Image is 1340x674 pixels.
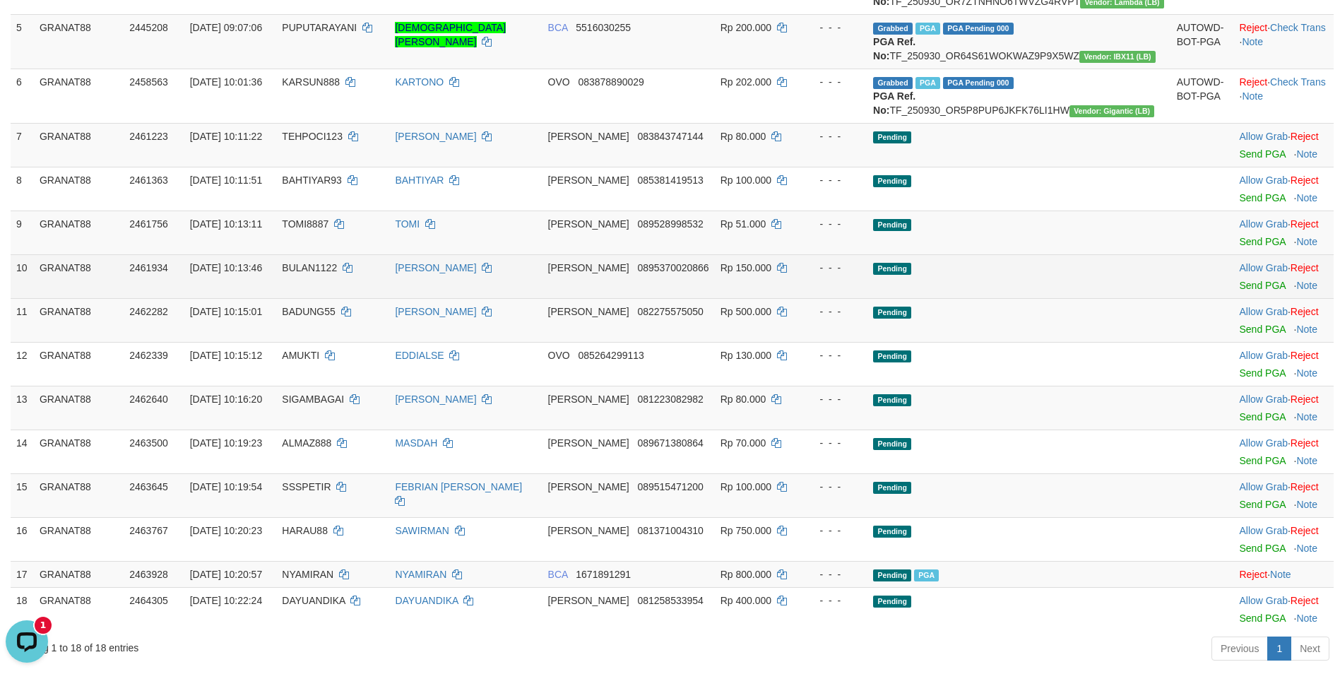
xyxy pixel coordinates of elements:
[721,22,771,33] span: Rp 200.000
[129,306,168,317] span: 2462282
[1079,51,1156,63] span: Vendor URL: https://dashboard.q2checkout.com/secure
[548,76,570,88] span: OVO
[129,569,168,580] span: 2463928
[1240,437,1291,449] span: ·
[1240,280,1286,291] a: Send PGA
[873,350,911,362] span: Pending
[721,76,771,88] span: Rp 202.000
[34,386,124,430] td: GRANAT88
[1240,148,1286,160] a: Send PGA
[282,175,342,186] span: BAHTIYAR93
[721,218,766,230] span: Rp 51.000
[282,569,333,580] span: NYAMIRAN
[548,481,629,492] span: [PERSON_NAME]
[806,129,862,143] div: - - -
[34,69,124,123] td: GRANAT88
[282,437,331,449] span: ALMAZ888
[548,525,629,536] span: [PERSON_NAME]
[1234,69,1334,123] td: · ·
[1069,105,1155,117] span: Vendor URL: https://dashboard.q2checkout.com/secure
[1242,36,1263,47] a: Note
[548,262,629,273] span: [PERSON_NAME]
[721,131,766,142] span: Rp 80.000
[1270,22,1326,33] a: Check Trans
[1291,131,1319,142] a: Reject
[1240,236,1286,247] a: Send PGA
[190,218,262,230] span: [DATE] 10:13:11
[548,595,629,606] span: [PERSON_NAME]
[1291,175,1319,186] a: Reject
[1234,342,1334,386] td: ·
[129,525,168,536] span: 2463767
[1240,262,1291,273] span: ·
[914,569,939,581] span: Marked by bgndany
[1291,525,1319,536] a: Reject
[11,517,34,561] td: 16
[637,218,703,230] span: Copy 089528998532 to clipboard
[721,175,771,186] span: Rp 100.000
[806,436,862,450] div: - - -
[282,131,343,142] span: TEHPOCI123
[873,263,911,275] span: Pending
[11,254,34,298] td: 10
[1234,14,1334,69] td: · ·
[34,561,124,587] td: GRANAT88
[190,350,262,361] span: [DATE] 10:15:12
[1291,437,1319,449] a: Reject
[721,595,771,606] span: Rp 400.000
[637,131,703,142] span: Copy 083843747144 to clipboard
[867,14,1171,69] td: TF_250930_OR64S61WOKWAZ9P9X5WZ
[637,306,703,317] span: Copy 082275575050 to clipboard
[11,123,34,167] td: 7
[190,22,262,33] span: [DATE] 09:07:06
[1240,175,1291,186] span: ·
[637,175,703,186] span: Copy 085381419513 to clipboard
[1234,254,1334,298] td: ·
[721,437,766,449] span: Rp 70.000
[873,36,915,61] b: PGA Ref. No:
[11,587,34,631] td: 18
[1240,350,1288,361] a: Allow Grab
[282,595,345,606] span: DAYUANDIKA
[1291,481,1319,492] a: Reject
[395,394,476,405] a: [PERSON_NAME]
[34,473,124,517] td: GRANAT88
[873,23,913,35] span: Grabbed
[34,211,124,254] td: GRANAT88
[873,307,911,319] span: Pending
[873,569,911,581] span: Pending
[129,350,168,361] span: 2462339
[34,14,124,69] td: GRANAT88
[190,569,262,580] span: [DATE] 10:20:57
[1240,324,1286,335] a: Send PGA
[548,350,570,361] span: OVO
[34,254,124,298] td: GRANAT88
[806,20,862,35] div: - - -
[721,569,771,580] span: Rp 800.000
[873,526,911,538] span: Pending
[1240,481,1291,492] span: ·
[1240,306,1291,317] span: ·
[1240,569,1268,580] a: Reject
[395,525,449,536] a: SAWIRMAN
[395,595,458,606] a: DAYUANDIKA
[1240,525,1288,536] a: Allow Grab
[11,342,34,386] td: 12
[395,437,437,449] a: MASDAH
[1291,262,1319,273] a: Reject
[129,394,168,405] span: 2462640
[548,22,568,33] span: BCA
[190,394,262,405] span: [DATE] 10:16:20
[1240,499,1286,510] a: Send PGA
[190,76,262,88] span: [DATE] 10:01:36
[1296,613,1317,624] a: Note
[395,175,444,186] a: BAHTIYAR
[548,437,629,449] span: [PERSON_NAME]
[548,306,629,317] span: [PERSON_NAME]
[1234,587,1334,631] td: ·
[873,131,911,143] span: Pending
[282,262,337,273] span: BULAN1122
[190,306,262,317] span: [DATE] 10:15:01
[190,262,262,273] span: [DATE] 10:13:46
[1240,175,1288,186] a: Allow Grab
